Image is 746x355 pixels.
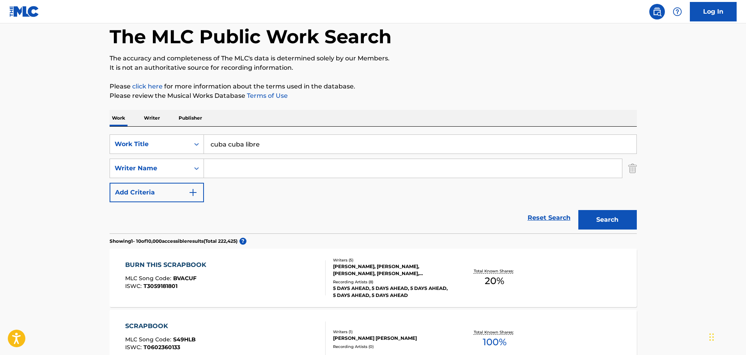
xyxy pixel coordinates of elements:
[110,54,637,63] p: The accuracy and completeness of The MLC's data is determined solely by our Members.
[485,274,504,288] span: 20 %
[333,279,451,285] div: Recording Artists ( 8 )
[110,238,237,245] p: Showing 1 - 10 of 10,000 accessible results (Total 222,425 )
[709,325,714,349] div: Drag
[333,344,451,350] div: Recording Artists ( 0 )
[707,318,746,355] iframe: Chat Widget
[578,210,637,230] button: Search
[239,238,246,245] span: ?
[144,283,177,290] span: T3059181801
[125,336,173,343] span: MLC Song Code :
[115,164,185,173] div: Writer Name
[524,209,574,226] a: Reset Search
[125,275,173,282] span: MLC Song Code :
[115,140,185,149] div: Work Title
[110,249,637,307] a: BURN THIS SCRAPBOOKMLC Song Code:BVACUFISWC:T3059181801Writers (5)[PERSON_NAME], [PERSON_NAME], [...
[670,4,685,19] div: Help
[333,285,451,299] div: 5 DAYS AHEAD, 5 DAYS AHEAD, 5 DAYS AHEAD, 5 DAYS AHEAD, 5 DAYS AHEAD
[9,6,39,17] img: MLC Logo
[188,188,198,197] img: 9d2ae6d4665cec9f34b9.svg
[483,335,507,349] span: 100 %
[333,335,451,342] div: [PERSON_NAME] [PERSON_NAME]
[652,7,662,16] img: search
[245,92,288,99] a: Terms of Use
[125,283,144,290] span: ISWC :
[110,63,637,72] p: It is not an authoritative source for recording information.
[333,329,451,335] div: Writers ( 1 )
[474,268,516,274] p: Total Known Shares:
[125,321,196,331] div: SCRAPBOOK
[176,110,204,126] p: Publisher
[110,134,637,233] form: Search Form
[110,110,128,126] p: Work
[333,263,451,277] div: [PERSON_NAME], [PERSON_NAME], [PERSON_NAME], [PERSON_NAME], [PERSON_NAME] [PERSON_NAME]
[144,344,180,351] span: T0602360133
[173,336,196,343] span: S49HLB
[142,110,162,126] p: Writer
[173,275,197,282] span: BVACUF
[132,83,163,90] a: click here
[110,25,392,48] h1: The MLC Public Work Search
[333,257,451,263] div: Writers ( 5 )
[628,159,637,178] img: Delete Criterion
[649,4,665,19] a: Public Search
[690,2,737,21] a: Log In
[110,183,204,202] button: Add Criteria
[110,91,637,101] p: Please review the Musical Works Database
[125,344,144,351] span: ISWC :
[125,260,210,270] div: BURN THIS SCRAPBOOK
[673,7,682,16] img: help
[474,329,516,335] p: Total Known Shares:
[110,82,637,91] p: Please for more information about the terms used in the database.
